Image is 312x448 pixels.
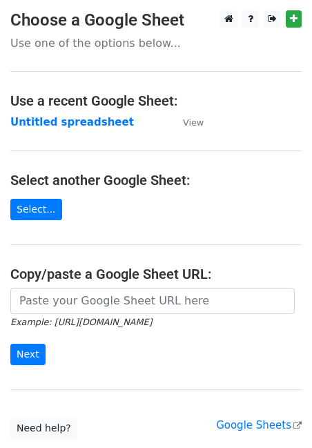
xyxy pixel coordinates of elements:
[10,92,302,109] h4: Use a recent Google Sheet:
[10,418,77,439] a: Need help?
[10,317,152,327] small: Example: [URL][DOMAIN_NAME]
[10,116,134,128] a: Untitled spreadsheet
[10,288,295,314] input: Paste your Google Sheet URL here
[10,344,46,365] input: Next
[183,117,204,128] small: View
[10,36,302,50] p: Use one of the options below...
[216,419,302,431] a: Google Sheets
[10,266,302,282] h4: Copy/paste a Google Sheet URL:
[10,172,302,188] h4: Select another Google Sheet:
[10,10,302,30] h3: Choose a Google Sheet
[169,116,204,128] a: View
[10,199,62,220] a: Select...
